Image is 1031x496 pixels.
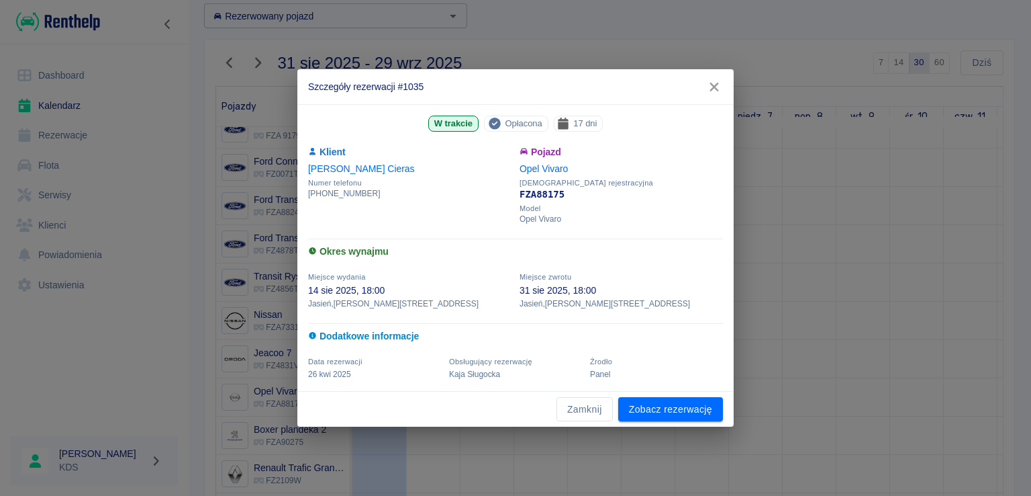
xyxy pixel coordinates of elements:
p: 14 sie 2025, 18:00 [308,284,511,298]
h6: Okres wynajmu [308,245,723,259]
a: Opel Vivaro [520,163,568,174]
p: Kaja Sługocka [449,368,582,380]
p: Jasień , [PERSON_NAME][STREET_ADDRESS] [308,298,511,310]
span: Model [520,204,723,213]
p: 31 sie 2025, 18:00 [520,284,723,298]
span: Numer telefonu [308,179,511,188]
span: 17 dni [568,116,602,130]
span: [DEMOGRAPHIC_DATA] rejestracyjna [520,179,723,188]
h2: Szczegóły rezerwacji #1035 [297,69,734,104]
h6: Klient [308,145,511,159]
h6: Pojazd [520,145,723,159]
span: W trakcie [429,116,478,130]
a: Zobacz rezerwację [618,397,723,422]
a: [PERSON_NAME] Cieras [308,163,415,174]
span: Miejsce wydania [308,273,366,281]
p: 26 kwi 2025 [308,368,441,380]
p: Opel Vivaro [520,213,723,225]
h6: Dodatkowe informacje [308,329,723,343]
span: Żrodło [590,358,612,366]
p: FZA88175 [520,188,723,202]
p: [PHONE_NUMBER] [308,188,511,200]
p: Panel [590,368,723,380]
span: Opłacona [499,116,547,130]
p: Jasień , [PERSON_NAME][STREET_ADDRESS] [520,298,723,310]
span: Data rezerwacji [308,358,362,366]
span: Obsługujący rezerwację [449,358,532,366]
button: Zamknij [556,397,613,422]
span: Miejsce zwrotu [520,273,571,281]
